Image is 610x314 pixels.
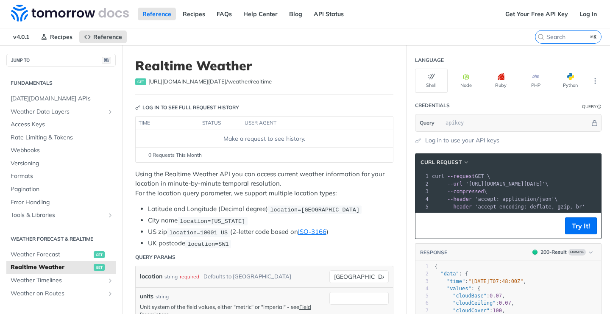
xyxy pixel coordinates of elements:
span: "cloudCover" [453,308,490,314]
span: '[URL][DOMAIN_NAME][DATE]' [465,181,545,187]
span: Recipes [50,33,72,41]
button: More Languages [589,75,602,87]
span: Webhooks [11,146,114,155]
span: --header [447,196,472,202]
div: 6 [415,300,429,307]
a: Reference [79,31,127,43]
span: "values" [447,286,471,292]
span: v4.0.1 [8,31,34,43]
button: 200200-ResultExample [528,248,597,256]
th: time [136,117,199,130]
div: string [164,270,178,283]
a: Access Keys [6,118,116,131]
span: --url [447,181,462,187]
a: Tools & LibrariesShow subpages for Tools & Libraries [6,209,116,222]
a: Weather on RoutesShow subpages for Weather on Routes [6,287,116,300]
span: Query [420,119,435,127]
h1: Realtime Weather [135,58,393,73]
a: [DATE][DOMAIN_NAME] APIs [6,92,116,105]
div: 4 [415,285,429,292]
a: Get Your Free API Key [501,8,573,20]
kbd: ⌘K [588,33,599,41]
span: 0 Requests This Month [148,151,202,159]
span: : { [435,286,480,292]
p: Using the Realtime Weather API you can access current weather information for your location in mi... [135,170,393,198]
svg: Key [135,105,140,110]
span: Formats [11,172,114,181]
h2: Weather Forecast & realtime [6,235,116,243]
span: Realtime Weather [11,263,92,272]
span: Error Handling [11,198,114,207]
button: Shell [415,69,448,93]
div: 3 [415,188,430,195]
span: "cloudCeiling" [453,300,496,306]
div: Language [415,56,444,64]
label: units [140,292,153,301]
div: 1 [415,263,429,270]
button: PHP [519,69,552,93]
span: location=SW1 [187,241,228,247]
span: get [94,251,105,258]
li: Latitude and Longitude (Decimal degree) [148,204,393,214]
button: cURL Request [418,158,473,167]
span: : { [435,271,468,277]
div: Query Params [135,253,175,261]
span: { [435,264,437,270]
button: Try It! [565,217,597,234]
div: 4 [415,195,430,203]
button: Hide [590,119,599,127]
a: Versioning [6,157,116,170]
span: 100 [493,308,502,314]
div: 3 [415,278,429,285]
a: Reference [138,8,176,20]
span: location=[US_STATE] [180,218,245,224]
span: Tools & Libraries [11,211,105,220]
a: Rate Limiting & Tokens [6,131,116,144]
div: Make a request to see history. [139,134,390,143]
span: Rate Limiting & Tokens [11,133,114,142]
div: Query [582,103,596,110]
span: Pagination [11,185,114,194]
span: ⌘/ [102,57,111,64]
span: 0.07 [490,293,502,299]
a: Webhooks [6,144,116,157]
div: string [156,293,169,300]
input: apikey [441,114,590,131]
span: --request [447,173,475,179]
a: Realtime Weatherget [6,261,116,274]
button: RESPONSE [420,248,448,257]
span: Access Keys [11,120,114,129]
a: Pagination [6,183,116,196]
span: : , [435,300,514,306]
span: 'accept-encoding: deflate, gzip, br' [475,204,585,210]
div: 2 [415,180,430,188]
span: \ [432,189,487,195]
span: Example [568,249,586,256]
button: JUMP TO⌘/ [6,54,116,67]
div: required [180,270,199,283]
button: Show subpages for Tools & Libraries [107,212,114,219]
div: 200 - Result [540,248,567,256]
span: 0.07 [499,300,511,306]
a: Log In [575,8,602,20]
div: 1 [415,172,430,180]
span: GET \ [432,173,490,179]
span: : , [435,308,505,314]
button: Show subpages for Weather on Routes [107,290,114,297]
a: Formats [6,170,116,183]
a: Weather Data LayersShow subpages for Weather Data Layers [6,106,116,118]
span: cURL Request [421,158,462,166]
a: Recipes [178,8,210,20]
li: City name [148,216,393,225]
a: Log in to use your API keys [425,136,499,145]
div: 5 [415,203,430,211]
div: 5 [415,292,429,300]
span: --compressed [447,189,484,195]
a: Weather TimelinesShow subpages for Weather Timelines [6,274,116,287]
h2: Fundamentals [6,79,116,87]
span: \ [432,181,549,187]
th: user agent [242,117,376,130]
span: 200 [532,250,538,255]
span: : , [435,293,505,299]
span: 'accept: application/json' [475,196,554,202]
